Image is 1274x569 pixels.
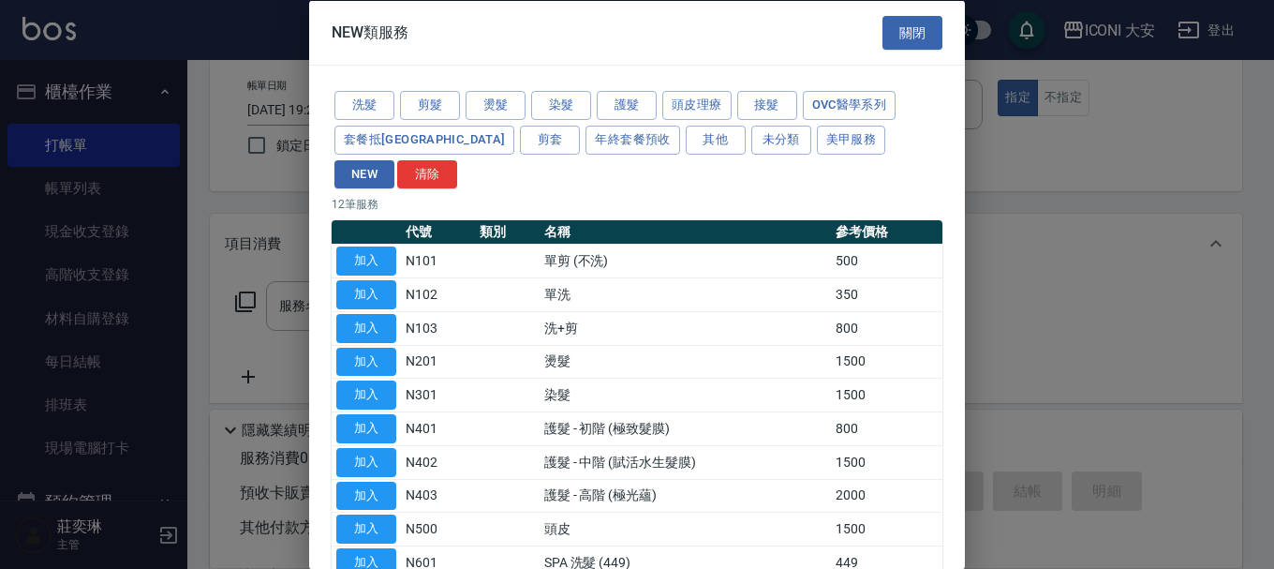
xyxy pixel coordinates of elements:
button: 加入 [336,247,396,276]
button: 其他 [686,125,746,154]
td: 染髮 [540,378,831,412]
td: N500 [401,512,475,546]
button: 美甲服務 [817,125,886,154]
td: 1500 [831,445,942,479]
button: 清除 [397,159,457,188]
td: 單洗 [540,277,831,311]
button: 加入 [336,347,396,376]
td: N102 [401,277,475,311]
td: 護髮 - 初階 (極致髮膜) [540,412,831,445]
button: 燙髮 [466,91,526,120]
td: N403 [401,479,475,513]
td: 800 [831,311,942,345]
span: NEW類服務 [332,22,408,41]
th: 參考價格 [831,220,942,245]
td: 洗+剪 [540,311,831,345]
button: 關閉 [882,15,942,50]
button: 剪髮 [400,91,460,120]
button: 頭皮理療 [662,91,732,120]
td: 500 [831,244,942,277]
th: 類別 [475,220,540,245]
button: 染髮 [531,91,591,120]
button: 加入 [336,447,396,476]
td: 2000 [831,479,942,513]
button: 未分類 [751,125,811,154]
button: 套餐抵[GEOGRAPHIC_DATA] [334,125,514,154]
td: 1500 [831,345,942,379]
p: 12 筆服務 [332,196,942,213]
th: 代號 [401,220,475,245]
button: 年終套餐預收 [585,125,679,154]
td: 800 [831,412,942,445]
td: N401 [401,412,475,445]
td: N402 [401,445,475,479]
button: 加入 [336,313,396,342]
td: 單剪 (不洗) [540,244,831,277]
button: 加入 [336,414,396,443]
td: N101 [401,244,475,277]
td: 1500 [831,378,942,412]
button: 加入 [336,515,396,544]
td: 350 [831,277,942,311]
td: 頭皮 [540,512,831,546]
button: 剪套 [520,125,580,154]
button: 加入 [336,481,396,510]
td: 1500 [831,512,942,546]
td: 燙髮 [540,345,831,379]
button: 護髮 [597,91,657,120]
button: 接髮 [737,91,797,120]
td: N201 [401,345,475,379]
button: 洗髮 [334,91,394,120]
button: 加入 [336,381,396,410]
td: 護髮 - 高階 (極光蘊) [540,479,831,513]
td: N103 [401,311,475,345]
th: 名稱 [540,220,831,245]
td: N301 [401,378,475,412]
button: 加入 [336,280,396,309]
button: NEW [334,159,394,188]
td: 護髮 - 中階 (賦活水生髮膜) [540,445,831,479]
button: ovc醫學系列 [803,91,896,120]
